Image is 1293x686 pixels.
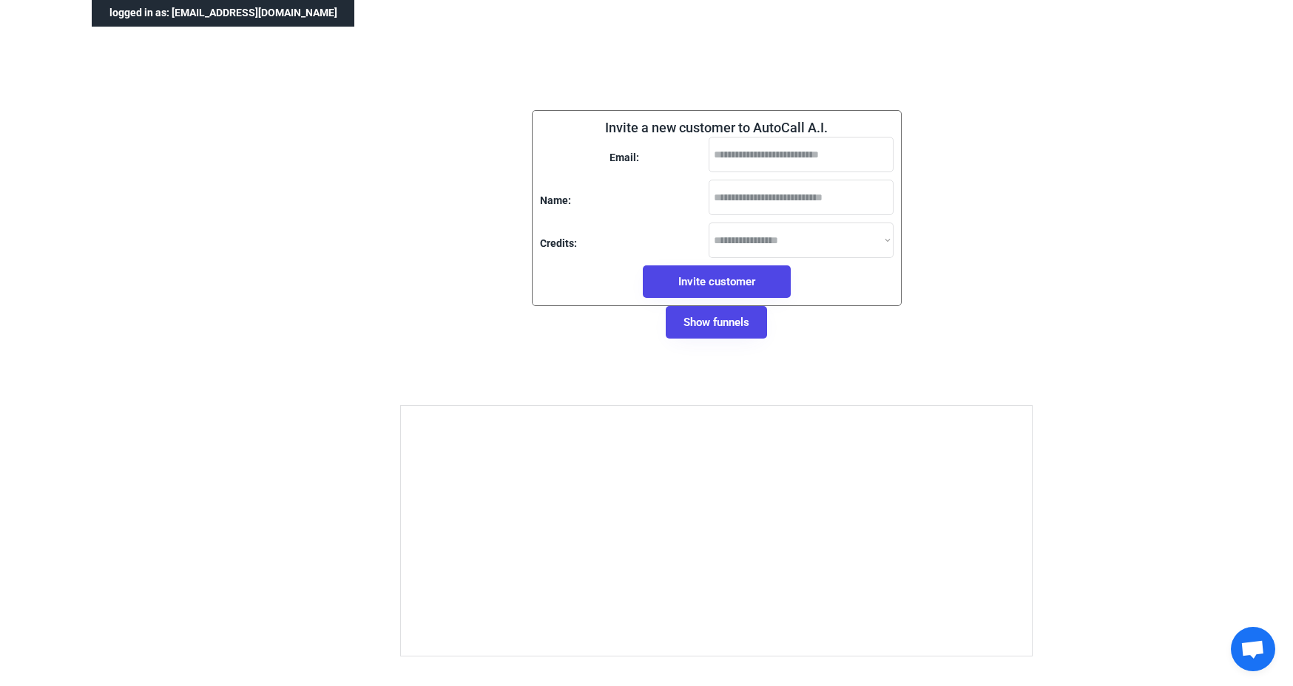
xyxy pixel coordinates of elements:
a: Open chat [1231,627,1275,671]
button: Invite customer [643,265,791,298]
div: Invite a new customer to AutoCall A.I. [605,118,828,137]
div: Email: [610,151,639,166]
div: Name: [540,194,571,208]
button: Show funnels [666,306,767,339]
div: logged in as: [EMAIL_ADDRESS][DOMAIN_NAME] [92,6,354,21]
div: Credits: [540,237,577,251]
